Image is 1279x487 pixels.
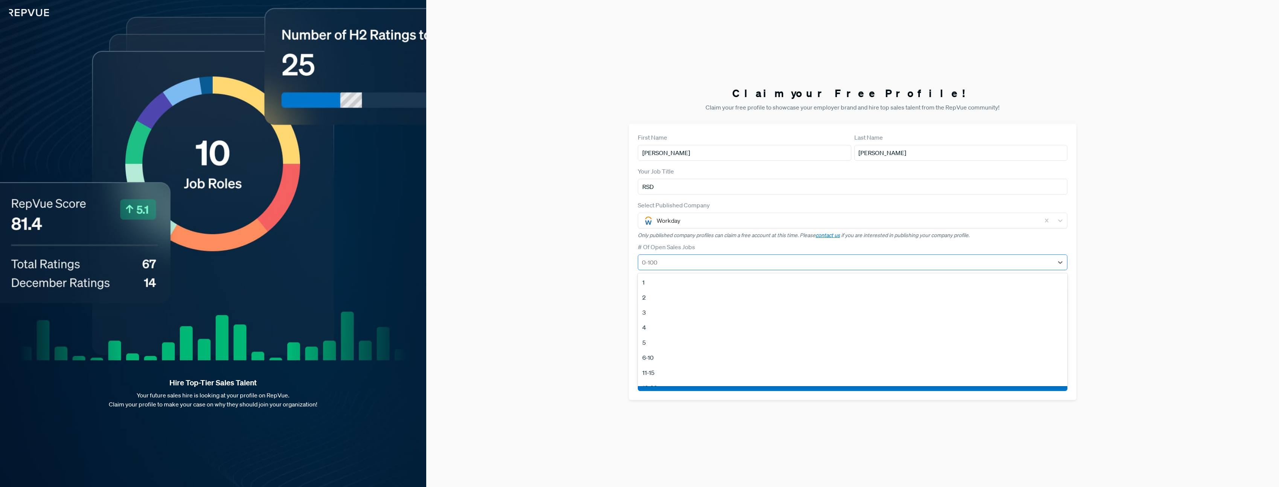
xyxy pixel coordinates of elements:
a: contact us [816,232,840,239]
strong: Hire Top-Tier Sales Talent [12,378,414,388]
label: Last Name [854,133,883,142]
div: 5 [638,335,1067,350]
img: Workday [644,216,653,225]
div: 3 [638,305,1067,320]
h3: Claim your Free Profile! [629,87,1076,100]
div: 2 [638,290,1067,305]
p: Only published company profiles can claim a free account at this time. Please if you are interest... [638,231,1067,239]
div: 16-20 [638,380,1067,395]
label: Your Job Title [638,167,674,176]
label: First Name [638,133,667,142]
p: Your future sales hire is looking at your profile on RepVue. Claim your profile to make your case... [12,391,414,409]
input: Title [638,179,1067,195]
label: # Of Open Sales Jobs [638,242,695,251]
div: 6-10 [638,350,1067,365]
p: Claim your free profile to showcase your employer brand and hire top sales talent from the RepVue... [629,103,1076,112]
div: 4 [638,320,1067,335]
input: Last Name [854,145,1067,161]
div: 1 [638,275,1067,290]
label: Select Published Company [638,201,710,210]
input: First Name [638,145,851,161]
div: 11-15 [638,365,1067,380]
